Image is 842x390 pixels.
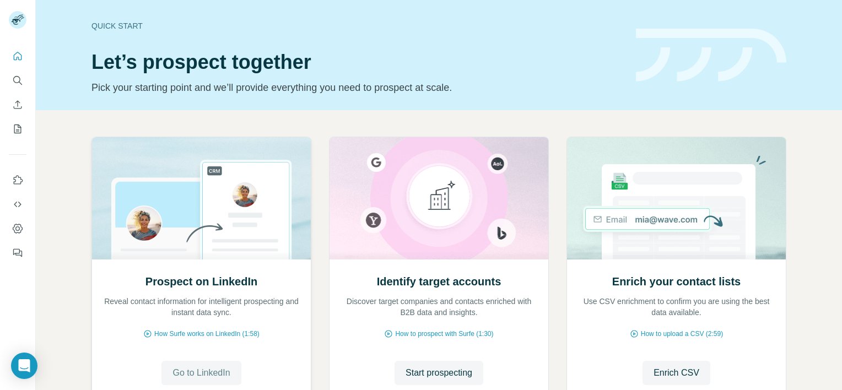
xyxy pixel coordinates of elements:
[145,274,257,289] h2: Prospect on LinkedIn
[172,366,230,380] span: Go to LinkedIn
[9,243,26,263] button: Feedback
[11,353,37,379] div: Open Intercom Messenger
[566,137,786,259] img: Enrich your contact lists
[395,329,493,339] span: How to prospect with Surfe (1:30)
[643,361,710,385] button: Enrich CSV
[636,29,786,82] img: banner
[612,274,741,289] h2: Enrich your contact lists
[377,274,501,289] h2: Identify target accounts
[91,137,311,259] img: Prospect on LinkedIn
[9,95,26,115] button: Enrich CSV
[341,296,537,318] p: Discover target companies and contacts enriched with B2B data and insights.
[91,20,623,31] div: Quick start
[9,219,26,239] button: Dashboard
[329,137,549,259] img: Identify target accounts
[9,46,26,66] button: Quick start
[578,296,775,318] p: Use CSV enrichment to confirm you are using the best data available.
[154,329,260,339] span: How Surfe works on LinkedIn (1:58)
[641,329,723,339] span: How to upload a CSV (2:59)
[9,119,26,139] button: My lists
[91,80,623,95] p: Pick your starting point and we’ll provide everything you need to prospect at scale.
[9,71,26,90] button: Search
[161,361,241,385] button: Go to LinkedIn
[103,296,300,318] p: Reveal contact information for intelligent prospecting and instant data sync.
[91,51,623,73] h1: Let’s prospect together
[406,366,472,380] span: Start prospecting
[9,194,26,214] button: Use Surfe API
[395,361,483,385] button: Start prospecting
[654,366,699,380] span: Enrich CSV
[9,170,26,190] button: Use Surfe on LinkedIn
